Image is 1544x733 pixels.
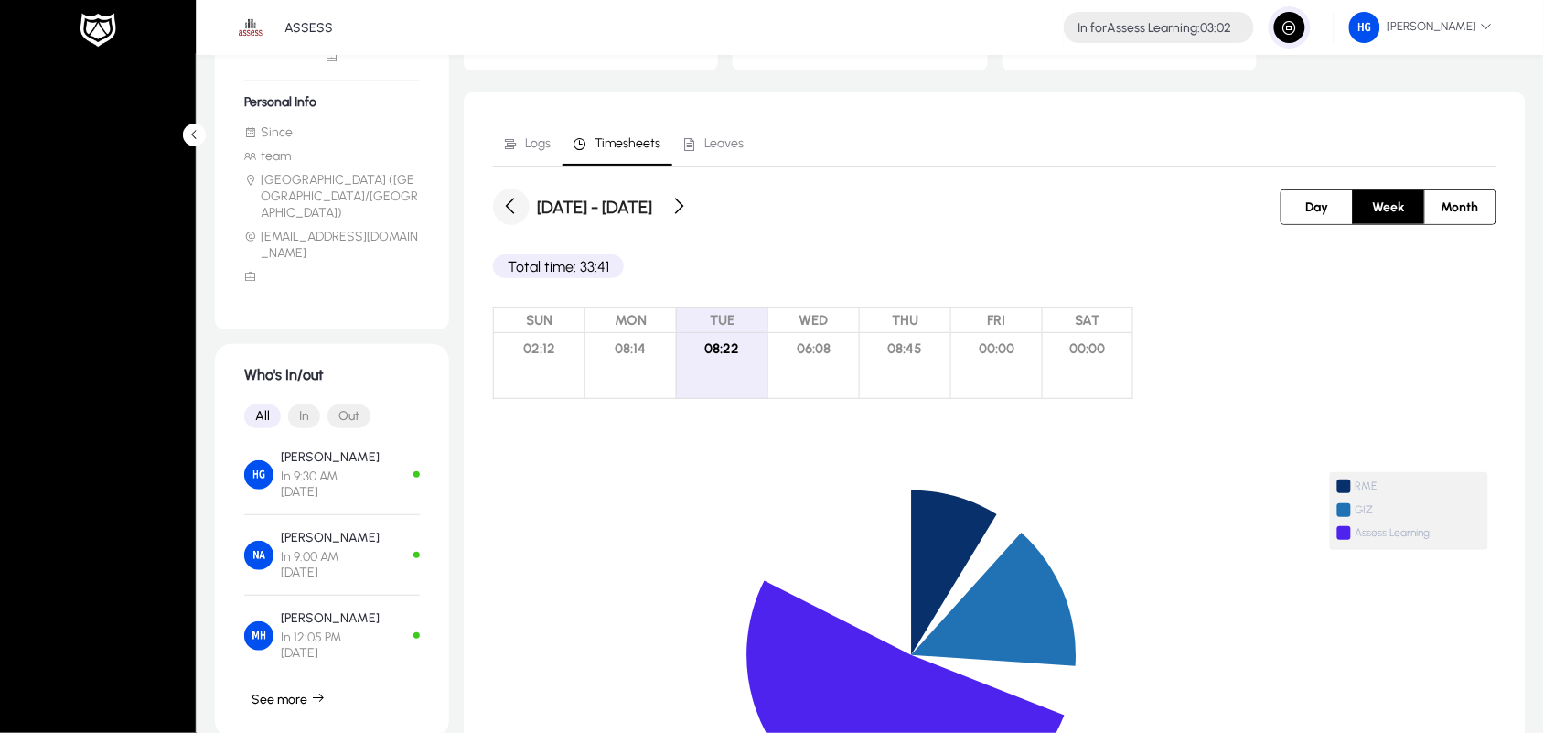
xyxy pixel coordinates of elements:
[244,366,420,383] h1: Who's In/out
[493,254,624,278] p: Total time: 33:41
[327,404,370,428] button: Out
[768,308,859,333] span: WED
[672,122,756,166] a: Leaves
[563,122,672,166] a: Timesheets
[1349,12,1493,43] span: [PERSON_NAME]
[244,541,273,570] img: Nahla Abdelaziz
[1349,12,1380,43] img: 143.png
[244,460,273,490] img: Hossam Gad
[244,621,273,651] img: Mohamed Hegab
[525,137,551,150] span: Logs
[768,333,859,364] span: 06:08
[1335,11,1507,44] button: [PERSON_NAME]
[860,308,950,333] span: THU
[281,630,380,661] span: In 12:05 PM [DATE]
[585,333,676,364] span: 08:14
[1043,308,1132,333] span: SAT
[244,404,281,428] button: All
[288,404,320,428] button: In
[244,172,420,221] li: [GEOGRAPHIC_DATA] ([GEOGRAPHIC_DATA]/[GEOGRAPHIC_DATA])
[860,333,950,364] span: 08:45
[1337,504,1481,521] span: GIZ
[704,137,744,150] span: Leaves
[1356,503,1481,517] span: GIZ
[1354,190,1424,224] button: Week
[284,20,333,36] p: ASSESS
[281,530,380,545] p: [PERSON_NAME]
[585,308,676,333] span: MON
[951,333,1042,364] span: 00:00
[1201,20,1232,36] span: 03:02
[677,308,767,333] span: TUE
[951,308,1042,333] span: FRI
[281,549,380,580] span: In 9:00 AM [DATE]
[1198,20,1201,36] span: :
[1356,526,1481,540] span: Assess Learning
[233,10,268,45] img: 1.png
[1078,20,1232,36] h4: Assess Learning
[244,398,420,435] mat-button-toggle-group: Font Style
[1043,333,1132,364] span: 00:00
[281,469,380,500] span: In 9:30 AM [DATE]
[1337,527,1481,544] span: Assess Learning
[1425,190,1496,224] button: Month
[537,197,652,218] h3: [DATE] - [DATE]
[244,683,333,716] button: See more
[1337,480,1481,497] span: RME
[1356,480,1481,493] span: RME
[281,610,380,626] p: [PERSON_NAME]
[244,94,420,110] h6: Personal Info
[1431,190,1490,224] span: Month
[494,308,584,333] span: SUN
[493,122,563,166] a: Logs
[1281,190,1353,224] button: Day
[75,11,121,49] img: white-logo.png
[1362,190,1416,224] span: Week
[677,333,767,364] span: 08:22
[244,124,420,141] li: Since
[281,449,380,465] p: [PERSON_NAME]
[252,691,326,707] span: See more
[1295,190,1340,224] span: Day
[244,229,420,262] li: [EMAIL_ADDRESS][DOMAIN_NAME]
[494,333,584,364] span: 02:12
[595,137,660,150] span: Timesheets
[244,148,420,165] li: team
[1078,20,1108,36] span: In for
